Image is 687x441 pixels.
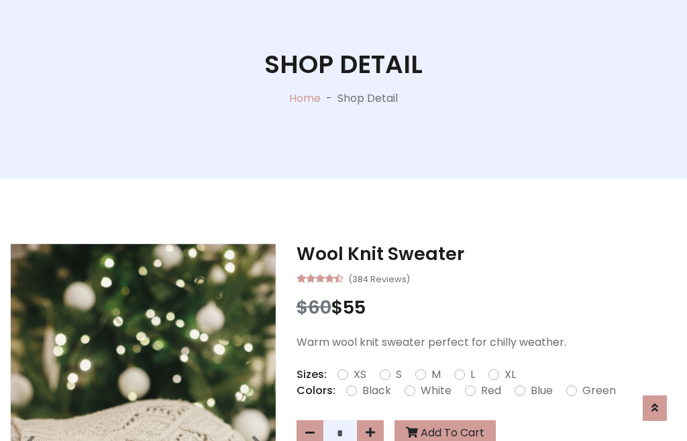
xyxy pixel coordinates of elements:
[297,295,331,320] span: $60
[470,367,475,383] label: L
[354,367,366,383] label: XS
[297,334,677,351] p: Warm wool knit sweater perfect for chilly weather.
[297,383,335,399] p: Colors:
[531,383,553,399] label: Blue
[289,90,321,106] a: Home
[421,383,452,399] label: White
[348,270,410,286] small: (384 Reviews)
[321,90,337,107] p: -
[337,90,398,107] p: Shop Detail
[481,383,501,399] label: Red
[505,367,516,383] label: XL
[431,367,441,383] label: M
[297,367,327,383] p: Sizes:
[582,383,616,399] label: Green
[396,367,402,383] label: S
[343,295,366,320] span: 55
[297,297,677,318] h3: $
[264,50,423,80] h1: Shop Detail
[297,243,677,265] h3: Wool Knit Sweater
[362,383,391,399] label: Black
